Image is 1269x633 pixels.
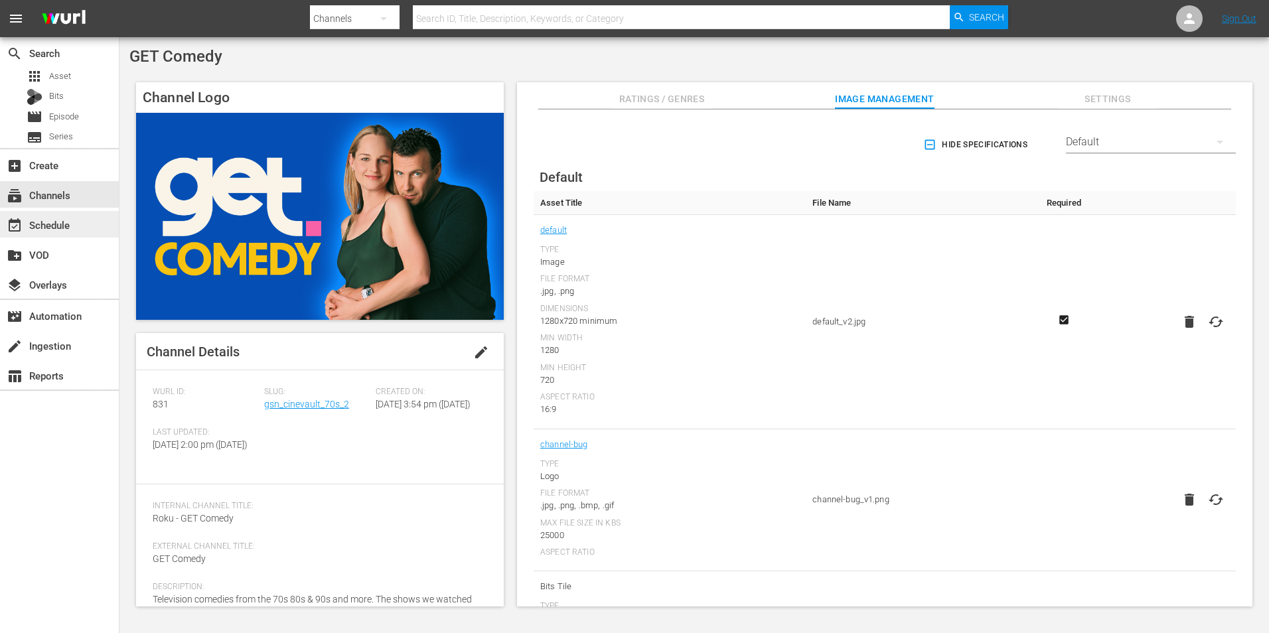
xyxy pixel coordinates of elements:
div: .jpg, .png, .bmp, .gif [540,499,799,512]
span: Internal Channel Title: [153,501,481,512]
div: Image [540,255,799,269]
div: Aspect Ratio [540,547,799,558]
div: Default [1066,123,1236,161]
td: channel-bug_v1.png [806,429,1035,571]
a: gsn_cinevault_70s_2 [264,399,349,409]
button: edit [465,336,497,368]
span: Series [49,130,73,143]
span: Ratings / Genres [612,91,711,107]
a: channel-bug [540,436,588,453]
div: Dimensions [540,304,799,315]
div: Type [540,245,799,255]
span: Slug: [264,387,369,397]
td: default_v2.jpg [806,215,1035,429]
div: Aspect Ratio [540,392,799,403]
div: Bits [27,89,42,105]
button: Search [950,5,1008,29]
span: Created On: [376,387,481,397]
th: File Name [806,191,1035,215]
span: edit [473,344,489,360]
div: Type [540,459,799,470]
span: Channel Details [147,344,240,360]
span: Reports [7,368,23,384]
span: Schedule [7,218,23,234]
div: Max File Size In Kbs [540,518,799,529]
a: default [540,222,567,239]
div: Type [540,601,799,612]
span: Episode [49,110,79,123]
span: 831 [153,399,169,409]
div: File Format [540,488,799,499]
span: Asset [49,70,71,83]
span: Automation [7,309,23,324]
span: [DATE] 2:00 pm ([DATE]) [153,439,248,450]
span: Ingestion [7,338,23,354]
svg: Required [1056,314,1072,326]
span: GET Comedy [129,47,222,66]
span: External Channel Title: [153,541,481,552]
th: Required [1035,191,1092,215]
img: ans4CAIJ8jUAAAAAAAAAAAAAAAAAAAAAAAAgQb4GAAAAAAAAAAAAAAAAAAAAAAAAJMjXAAAAAAAAAAAAAAAAAAAAAAAAgAT5G... [32,3,96,35]
div: Min Width [540,333,799,344]
div: Logo [540,470,799,483]
img: GET Comedy [136,113,504,320]
span: Episode [27,109,42,125]
span: Series [27,129,42,145]
span: Default [540,169,583,185]
span: menu [8,11,24,27]
div: Min Height [540,363,799,374]
span: Channels [7,188,23,204]
div: 1280x720 minimum [540,315,799,328]
span: GET Comedy [153,553,206,564]
span: Hide Specifications [926,138,1027,152]
button: Hide Specifications [921,126,1033,163]
span: Description: [153,582,481,593]
span: Last Updated: [153,427,258,438]
div: 16:9 [540,403,799,416]
span: Settings [1058,91,1157,107]
span: Image Management [835,91,934,107]
span: Overlays [7,277,23,293]
div: File Format [540,274,799,285]
span: Asset [27,68,42,84]
a: Sign Out [1222,13,1256,24]
div: .jpg, .png [540,285,799,298]
div: 1280 [540,344,799,357]
span: Wurl ID: [153,387,258,397]
th: Asset Title [534,191,806,215]
span: Bits [49,90,64,103]
span: VOD [7,247,23,263]
h4: Channel Logo [136,82,504,113]
span: Roku - GET Comedy [153,513,234,524]
span: Create [7,158,23,174]
div: 25000 [540,529,799,542]
span: Search [969,5,1004,29]
span: Bits Tile [540,578,799,595]
span: [DATE] 3:54 pm ([DATE]) [376,399,471,409]
span: Search [7,46,23,62]
div: 720 [540,374,799,387]
span: Television comedies from the 70s 80s & 90s and more. The shows we watched each week featuring the... [153,594,472,618]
